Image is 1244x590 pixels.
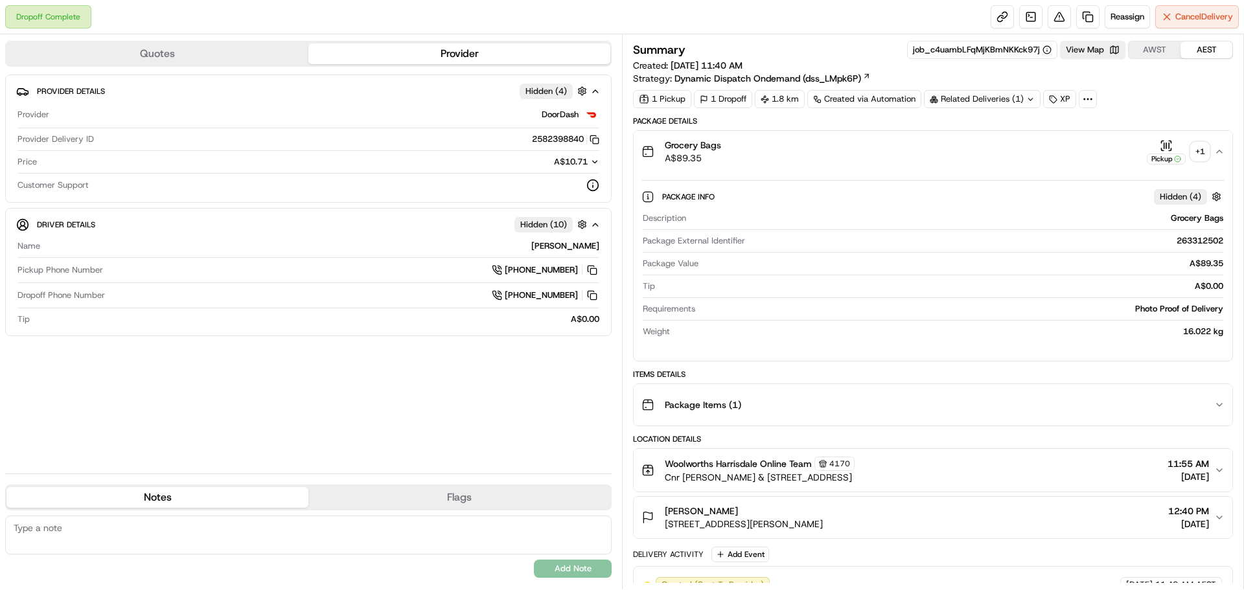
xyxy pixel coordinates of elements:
span: A$89.35 [665,152,721,165]
img: doordash_logo_v2.png [584,107,599,122]
button: CancelDelivery [1155,5,1239,28]
span: Driver Details [37,220,95,230]
img: Nash [13,13,39,39]
div: We're available if you need us! [44,137,164,147]
span: Tip [17,313,30,325]
button: Reassign [1105,5,1150,28]
span: Provider [17,109,49,120]
div: XP [1043,90,1076,108]
span: Pylon [129,220,157,229]
span: [STREET_ADDRESS][PERSON_NAME] [665,517,823,530]
span: Woolworths Harrisdale Online Team [665,457,812,470]
div: Start new chat [44,124,213,137]
span: Package Info [662,192,717,202]
button: Provider DetailsHidden (4) [16,80,601,102]
span: Customer Support [17,179,89,191]
div: 16.022 kg [675,326,1223,337]
a: Dynamic Dispatch Ondemand (dss_LMpk6P) [674,72,871,85]
a: [PHONE_NUMBER] [492,288,599,302]
span: Created: [633,59,743,72]
div: + 1 [1191,142,1209,161]
button: Hidden (4) [520,83,590,99]
div: Delivery Activity [633,549,704,560]
div: Photo Proof of Delivery [700,303,1223,315]
div: 1 Pickup [633,90,691,108]
div: 1.8 km [755,90,805,108]
div: Grocery Bags [691,212,1223,224]
p: Welcome 👋 [13,52,236,73]
button: 2582398840 [532,133,599,145]
button: Notes [6,487,308,508]
button: View Map [1060,41,1125,59]
button: Pickup+1 [1147,139,1209,165]
span: [DATE] 11:40 AM [671,60,743,71]
img: 1736555255976-a54dd68f-1ca7-489b-9aae-adbdc363a1c4 [13,124,36,147]
span: A$10.71 [554,156,588,167]
span: Weight [643,326,670,337]
button: Hidden (4) [1154,188,1225,205]
button: A$10.71 [485,156,599,168]
span: Reassign [1111,11,1144,23]
span: 12:40 PM [1168,505,1209,517]
button: AWST [1129,41,1181,58]
span: Cnr [PERSON_NAME] & [STREET_ADDRESS] [665,471,855,484]
span: Package External Identifier [643,235,745,247]
span: DoorDash [542,109,579,120]
span: 4170 [829,459,850,469]
button: Package Items (1) [634,384,1232,425]
span: [DATE] [1168,517,1209,530]
button: Flags [308,487,610,508]
button: Start new chat [220,128,236,143]
span: Description [643,212,686,224]
button: Quotes [6,43,308,64]
button: AEST [1181,41,1232,58]
a: Created via Automation [807,90,921,108]
div: 1 Dropoff [694,90,752,108]
span: [DATE] [1168,470,1209,483]
h3: Summary [633,44,685,56]
span: Knowledge Base [26,188,99,201]
button: [PERSON_NAME][STREET_ADDRESS][PERSON_NAME]12:40 PM[DATE] [634,497,1232,538]
a: [PHONE_NUMBER] [492,263,599,277]
span: Dynamic Dispatch Ondemand (dss_LMpk6P) [674,72,861,85]
div: Location Details [633,434,1233,444]
button: job_c4uambLFqMjKBmNKKck97j [913,44,1052,56]
span: Dropoff Phone Number [17,289,105,301]
span: Price [17,156,37,168]
span: Package Items ( 1 ) [665,398,741,411]
span: 11:55 AM [1168,457,1209,470]
div: A$0.00 [35,313,599,325]
span: Cancel Delivery [1175,11,1233,23]
input: Got a question? Start typing here... [34,84,233,97]
span: Name [17,240,40,252]
span: Pickup Phone Number [17,264,103,276]
button: Woolworths Harrisdale Online Team4170Cnr [PERSON_NAME] & [STREET_ADDRESS]11:55 AM[DATE] [634,449,1232,492]
div: 263312502 [750,235,1223,247]
button: Pickup [1147,139,1186,165]
div: [PERSON_NAME] [45,240,599,252]
div: Items Details [633,369,1233,380]
span: Hidden ( 4 ) [525,85,567,97]
div: Strategy: [633,72,871,85]
span: Hidden ( 10 ) [520,219,567,231]
div: Package Details [633,116,1233,126]
button: Provider [308,43,610,64]
span: [PHONE_NUMBER] [505,289,578,301]
span: Tip [643,280,655,292]
span: Requirements [643,303,695,315]
button: Hidden (10) [514,216,590,233]
div: 📗 [13,189,23,199]
button: Driver DetailsHidden (10) [16,214,601,235]
button: Grocery BagsA$89.35Pickup+1 [634,131,1232,172]
span: Hidden ( 4 ) [1160,191,1201,203]
span: Grocery Bags [665,139,721,152]
div: 💻 [109,189,120,199]
span: [PERSON_NAME] [665,505,738,517]
div: A$0.00 [660,280,1223,292]
button: Add Event [711,547,769,562]
span: Provider Details [37,86,105,96]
